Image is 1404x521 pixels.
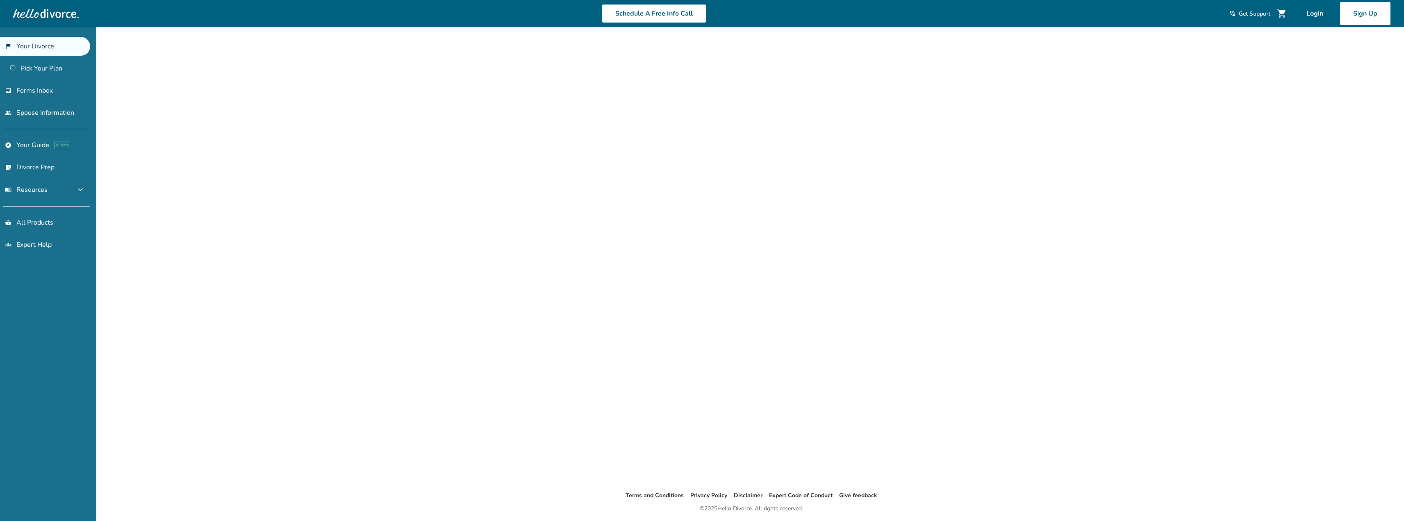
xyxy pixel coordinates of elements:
[5,43,11,50] span: flag_2
[769,491,833,499] a: Expert Code of Conduct
[5,185,48,194] span: Resources
[5,142,11,148] span: explore
[839,491,877,501] li: Give feedback
[5,164,11,171] span: list_alt_check
[1239,10,1270,18] span: Get Support
[734,491,762,501] li: Disclaimer
[54,141,70,149] span: AI beta
[1229,10,1270,18] a: phone_in_talkGet Support
[626,491,684,499] a: Terms and Conditions
[1293,2,1336,25] a: Login
[602,4,706,23] a: Schedule A Free Info Call
[75,185,85,195] span: expand_more
[1340,2,1391,25] a: Sign Up
[690,491,727,499] a: Privacy Policy
[5,241,11,248] span: groups
[5,109,11,116] span: people
[5,87,11,94] span: inbox
[16,86,53,95] span: Forms Inbox
[1229,10,1236,17] span: phone_in_talk
[1277,9,1287,18] span: shopping_cart
[5,187,11,193] span: menu_book
[5,219,11,226] span: shopping_basket
[700,504,803,514] div: © 2025 Hello Divorce. All rights reserved.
